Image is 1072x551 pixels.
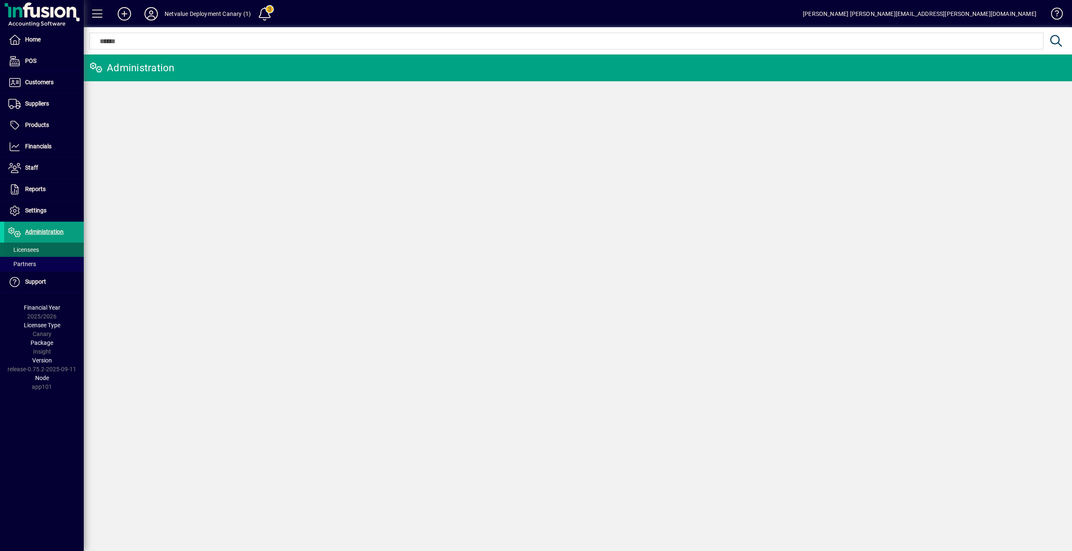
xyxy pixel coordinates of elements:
[25,57,36,64] span: POS
[25,79,54,85] span: Customers
[25,36,41,43] span: Home
[25,122,49,128] span: Products
[4,115,84,136] a: Products
[31,339,53,346] span: Package
[24,322,60,329] span: Licensee Type
[4,51,84,72] a: POS
[25,207,46,214] span: Settings
[32,357,52,364] span: Version
[25,228,64,235] span: Administration
[138,6,165,21] button: Profile
[4,93,84,114] a: Suppliers
[803,7,1036,21] div: [PERSON_NAME] [PERSON_NAME][EMAIL_ADDRESS][PERSON_NAME][DOMAIN_NAME]
[25,164,38,171] span: Staff
[111,6,138,21] button: Add
[24,304,60,311] span: Financial Year
[8,261,36,267] span: Partners
[4,72,84,93] a: Customers
[4,179,84,200] a: Reports
[35,375,49,381] span: Node
[4,257,84,271] a: Partners
[4,136,84,157] a: Financials
[25,143,52,150] span: Financials
[1045,2,1062,29] a: Knowledge Base
[4,29,84,50] a: Home
[165,7,251,21] div: Netvalue Deployment Canary (1)
[25,100,49,107] span: Suppliers
[4,272,84,292] a: Support
[25,186,46,192] span: Reports
[8,246,39,253] span: Licensees
[4,243,84,257] a: Licensees
[90,61,175,75] div: Administration
[4,200,84,221] a: Settings
[4,158,84,178] a: Staff
[25,278,46,285] span: Support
